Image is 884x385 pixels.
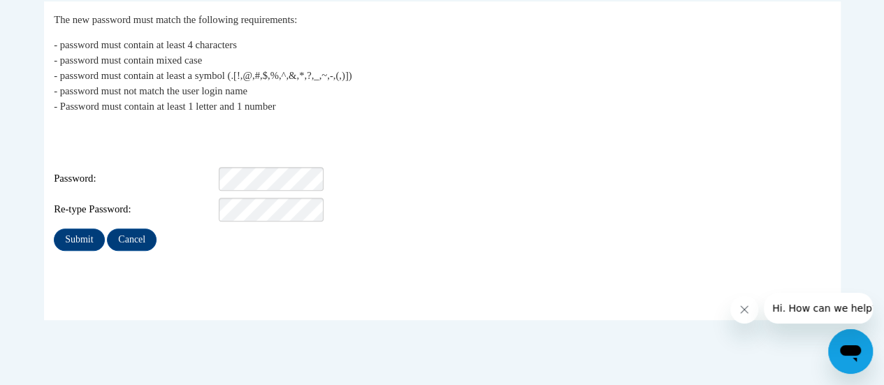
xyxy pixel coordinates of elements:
iframe: Message from company [764,293,873,324]
span: Re-type Password: [54,202,216,217]
span: Password: [54,171,216,187]
input: Submit [54,228,104,251]
iframe: Button to launch messaging window [828,329,873,374]
span: Hi. How can we help? [8,10,113,21]
span: The new password must match the following requirements: [54,14,297,25]
input: Cancel [107,228,157,251]
span: - password must contain at least 4 characters - password must contain mixed case - password must ... [54,39,352,112]
iframe: Close message [730,296,758,324]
